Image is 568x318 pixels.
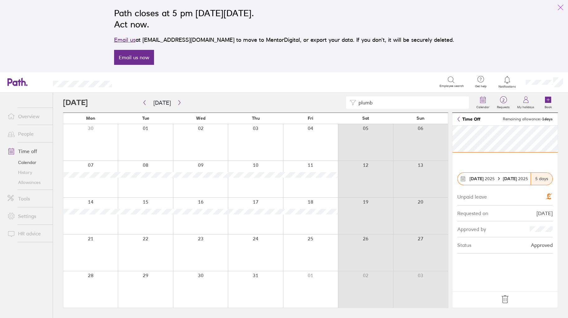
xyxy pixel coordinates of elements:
div: Status [457,242,471,248]
div: Requested on [457,210,488,216]
div: Approved by [457,226,486,232]
span: Mon [86,116,95,121]
input: Filter by employee [356,97,465,108]
span: Sun [416,116,425,121]
a: Time off [2,145,53,157]
h2: Path closes at 5 pm [DATE][DATE]. Act now. [114,7,454,30]
strong: [DATE] [469,176,484,181]
a: Settings [2,210,53,222]
a: Calendar [2,157,53,167]
span: Wed [196,116,205,121]
a: Overview [2,110,53,123]
a: Time Off [457,117,480,122]
a: Email us [114,36,136,43]
label: Book [541,104,556,109]
a: People [2,128,53,140]
a: Book [538,93,558,113]
a: My holidays [513,93,538,113]
span: Employee search [440,84,464,88]
span: Notifications [497,85,517,89]
a: Allowances [2,177,53,187]
span: Get help [471,84,491,88]
a: Tools [2,192,53,205]
div: Approved [531,242,553,248]
span: 2025 [503,176,528,181]
div: Unpaid leave [457,193,487,200]
a: HR advice [2,227,53,240]
a: 2Requests [493,93,513,113]
label: Requests [493,104,513,109]
p: at [EMAIL_ADDRESS][DOMAIN_NAME] to move to MentorDigital, or export your data. If you don’t, it w... [114,36,454,44]
strong: [DATE] [503,176,518,181]
label: Calendar [473,104,493,109]
div: 5 days [531,173,552,185]
span: 2025 [469,176,495,181]
span: Fri [308,116,313,121]
label: My holidays [513,104,538,109]
a: Notifications [497,75,517,89]
div: Search [129,79,145,84]
a: History [2,167,53,177]
span: Thu [252,116,259,121]
span: Tue [142,116,149,121]
div: [DATE] [537,210,553,216]
a: Email us now [114,50,154,65]
span: 2 [493,98,513,103]
button: [DATE] [148,98,176,108]
a: Calendar [473,93,493,113]
span: Sat [362,116,369,121]
span: Remaining allowance: [503,117,553,121]
strong: -1 days [541,117,553,121]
